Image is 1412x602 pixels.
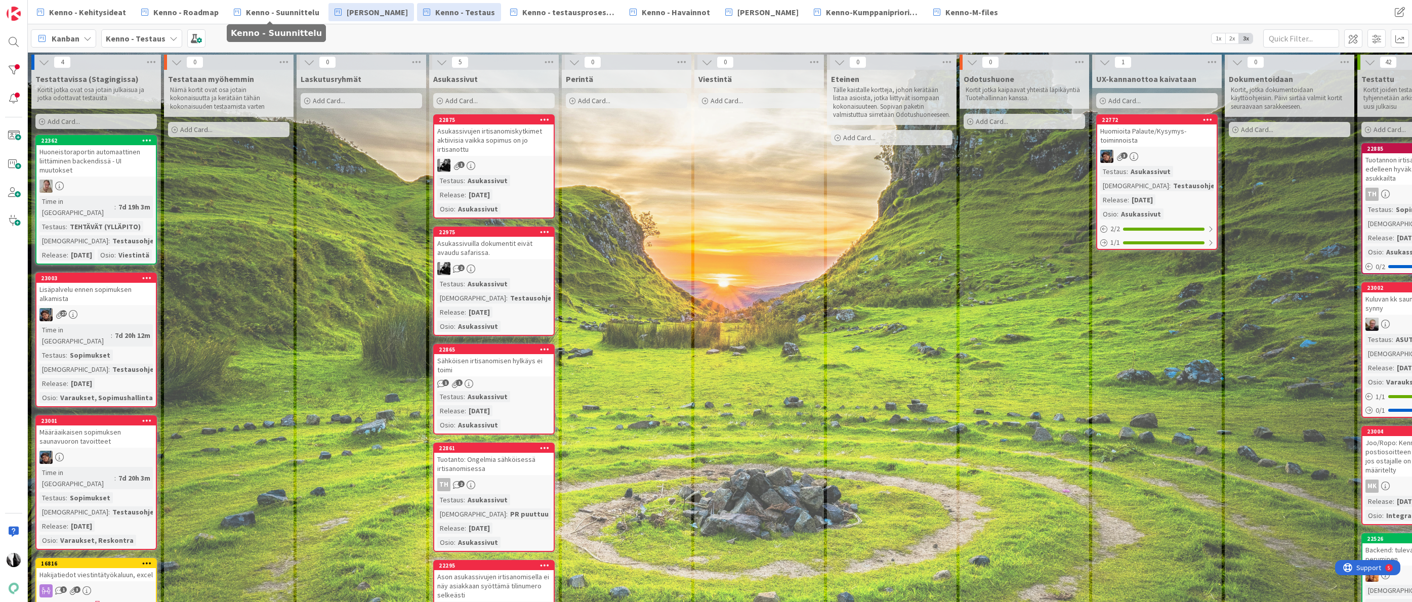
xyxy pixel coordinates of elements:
div: 5 [53,4,55,12]
a: Kenno - Testaus [417,3,501,21]
span: : [454,203,455,214]
span: 0 [849,56,866,68]
span: 5 [451,56,469,68]
img: Visit kanbanzone.com [7,7,21,21]
span: : [464,175,465,186]
span: Kenno - Roadmap [153,6,219,18]
span: Laskutusryhmät [301,74,361,84]
span: 27 [60,310,67,317]
span: : [465,523,466,534]
div: SL [36,180,156,193]
img: SL [39,180,53,193]
span: 3x [1239,33,1253,44]
div: Osio [1365,246,1382,257]
div: Sähköisen irtisanomisen hylkäys ei toimi [434,354,554,376]
div: 23001Määräaikaisen sopimuksen saunavuoron tavoitteet [36,416,156,448]
div: Huoneistoraportin automaattinen liittäminen backendissä - UI muutokset [36,145,156,177]
a: 22865Sähköisen irtisanomisen hylkäys ei toimiTestaus:AsukassivutRelease:[DATE]Osio:Asukassivut [433,344,555,435]
p: Kortit jotka ovat osa jotain julkaisua ja jotka odottavat testausta [37,86,155,103]
span: 2x [1225,33,1239,44]
span: : [108,235,110,246]
div: 22875Asukassivujen irtisanomiskytkimet aktiivisia vaikka sopimus on jo irtisanottu [434,115,554,156]
span: : [465,307,466,318]
span: : [114,472,116,484]
img: KM [437,159,450,172]
div: 16816 [41,560,156,567]
a: 22772Huomioita Palaute/Kysymys-toiminnoistaPPTestaus:Asukassivut[DEMOGRAPHIC_DATA]:Testausohjeet.... [1096,114,1218,250]
div: 22865 [439,346,554,353]
span: [PERSON_NAME] [347,6,408,18]
div: 23003 [41,275,156,282]
div: 1/1 [1097,236,1217,249]
div: Osio [1100,208,1117,220]
span: Add Card... [48,117,80,126]
div: Tuotanto: Ongelmia sähköisessä irtisanomisessa [434,453,554,475]
div: [DEMOGRAPHIC_DATA] [437,292,506,304]
div: Testaus [39,350,66,361]
div: 22362 [36,136,156,145]
div: Asukassivut [465,494,510,505]
div: Määräaikaisen sopimuksen saunavuoron tavoitteet [36,425,156,448]
div: 22975 [439,229,554,236]
span: : [464,494,465,505]
span: 42 [1380,56,1397,68]
span: 2 [458,265,465,271]
span: : [1392,334,1393,345]
span: 0 [982,56,999,68]
div: Release [437,307,465,318]
input: Quick Filter... [1263,29,1339,48]
div: Asukassivut [1128,166,1173,177]
div: [DEMOGRAPHIC_DATA] [437,508,506,520]
span: Testattavissa (Stagingissa) [35,74,139,84]
a: Kenno-Kumppanipriorisointi [808,3,924,21]
span: Perintä [566,74,593,84]
p: Kortit, jotka dokumentoidaan käyttöohjeisiin. Päivi siirtää valmiit kortit seuraavaan sarakkeeseen. [1231,86,1348,111]
span: : [506,292,508,304]
div: Asukassivut [455,203,501,214]
span: : [66,350,67,361]
div: [DEMOGRAPHIC_DATA] [39,364,108,375]
a: Kenno - testausprosessi/Featureflagit [504,3,620,21]
span: 3 [74,586,80,593]
div: Testausohjeet... [110,506,170,518]
div: Asukassivut [465,278,510,289]
span: 0 [319,56,336,68]
span: : [67,521,68,532]
div: 22772Huomioita Palaute/Kysymys-toiminnoista [1097,115,1217,147]
a: 22362Huoneistoraportin automaattinen liittäminen backendissä - UI muutoksetSLTime in [GEOGRAPHIC_... [35,135,157,265]
div: Time in [GEOGRAPHIC_DATA] [39,467,114,489]
p: Nämä kortit ovat osa jotain kokonaisuutta ja kerätään tähän kokonaisuuden testaamista varten [170,86,287,111]
span: Add Card... [1241,125,1273,134]
div: Release [1100,194,1128,205]
div: TH [437,478,450,491]
span: : [1393,496,1394,507]
div: Testaus [437,391,464,402]
div: Release [39,249,67,261]
div: MK [1365,480,1379,493]
div: Viestintä [116,249,152,261]
div: Testausohjeet... [1171,180,1231,191]
span: Asukassivut [433,74,478,84]
span: Kenno-M-files [945,6,998,18]
p: Kortit jotka kaipaavat yhteistä läpikäyntiä Tuotehallinnan kanssa. [966,86,1083,103]
div: Time in [GEOGRAPHIC_DATA] [39,196,114,218]
div: Asukassivut [455,321,501,332]
div: [DEMOGRAPHIC_DATA] [39,235,108,246]
span: : [464,391,465,402]
div: PR puuttuu [508,508,551,520]
b: Kenno - Testaus [106,33,165,44]
img: PP [39,308,53,321]
span: 0 [186,56,203,68]
div: Testausohjeet... [508,292,568,304]
div: 23003Lisäpalvelu ennen sopimuksen alkamista [36,274,156,305]
div: 22865 [434,345,554,354]
span: : [1393,232,1394,243]
div: Release [437,405,465,416]
span: : [1169,180,1171,191]
span: 0 / 1 [1376,405,1385,416]
div: [DATE] [466,307,492,318]
div: KM [434,159,554,172]
a: [PERSON_NAME] [719,3,805,21]
div: Osio [437,419,454,431]
span: 0 [1247,56,1264,68]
